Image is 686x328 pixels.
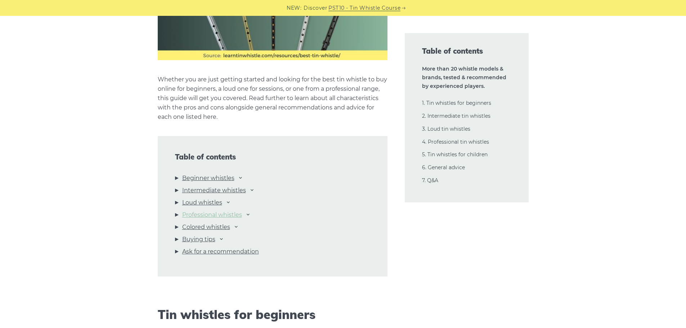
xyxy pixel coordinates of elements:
[422,177,438,184] a: 7. Q&A
[182,247,259,256] a: Ask for a recommendation
[158,75,387,122] p: Whether you are just getting started and looking for the best tin whistle to buy online for begin...
[304,4,327,12] span: Discover
[182,210,242,220] a: Professional whistles
[422,100,491,106] a: 1. Tin whistles for beginners
[182,235,215,244] a: Buying tips
[422,164,465,171] a: 6. General advice
[182,174,234,183] a: Beginner whistles
[422,139,489,145] a: 4. Professional tin whistles
[182,223,230,232] a: Colored whistles
[422,151,488,158] a: 5. Tin whistles for children
[175,153,370,161] span: Table of contents
[158,307,387,322] h2: Tin whistles for beginners
[328,4,400,12] a: PST10 - Tin Whistle Course
[287,4,301,12] span: NEW:
[422,66,506,89] strong: More than 20 whistle models & brands, tested & recommended by experienced players.
[422,113,490,119] a: 2. Intermediate tin whistles
[422,126,470,132] a: 3. Loud tin whistles
[422,46,511,56] span: Table of contents
[182,186,246,195] a: Intermediate whistles
[182,198,222,207] a: Loud whistles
